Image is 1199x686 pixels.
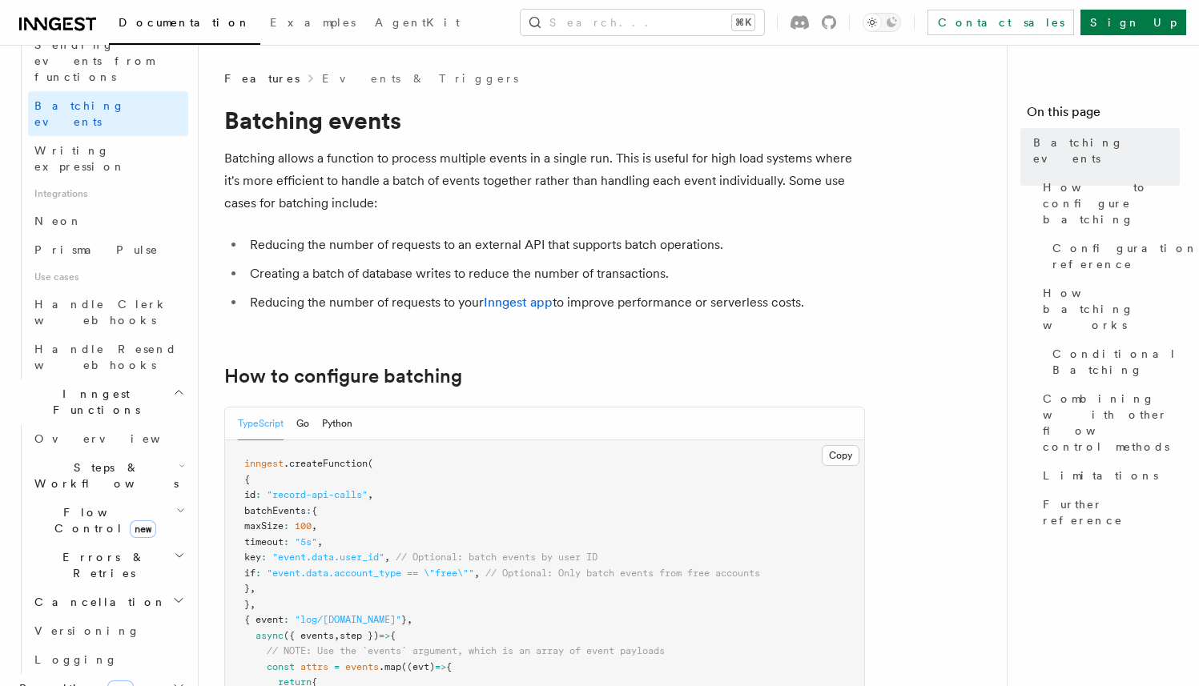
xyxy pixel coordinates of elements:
span: Combining with other flow control methods [1043,391,1180,455]
span: : [255,489,261,500]
a: How batching works [1036,279,1180,339]
button: Flow Controlnew [28,498,188,543]
span: , [250,583,255,594]
span: "record-api-calls" [267,489,368,500]
span: Features [224,70,300,86]
span: Further reference [1043,496,1180,528]
span: Cancellation [28,594,167,610]
button: Copy [822,445,859,466]
span: Examples [270,16,356,29]
button: Cancellation [28,588,188,616]
a: Sign Up [1080,10,1186,35]
span: Overview [34,432,199,445]
a: Inngest app [484,295,553,310]
a: How to configure batching [1036,173,1180,234]
span: Batching events [34,99,125,128]
span: const [267,661,295,672]
span: , [384,552,390,563]
span: : [284,536,289,548]
span: maxSize [244,520,284,532]
span: // Optional: batch events by user ID [396,552,597,563]
span: => [435,661,446,672]
span: Limitations [1043,467,1158,483]
span: => [379,630,390,641]
span: events [345,661,379,672]
span: Logging [34,653,118,666]
span: inngest [244,458,284,469]
span: "event.data.account_type == \"free\"" [267,568,474,579]
span: , [250,599,255,610]
a: Documentation [109,5,260,45]
kbd: ⌘K [732,14,754,30]
div: Inngest Functions [13,424,188,674]
span: = [334,661,340,672]
span: id [244,489,255,500]
span: Flow Control [28,504,176,536]
a: Events & Triggers [322,70,518,86]
span: if [244,568,255,579]
span: Integrations [28,181,188,207]
span: } [244,583,250,594]
span: batchEvents [244,505,306,516]
h1: Batching events [224,106,865,134]
button: Python [322,407,352,440]
span: : [306,505,312,516]
button: TypeScript [238,407,284,440]
span: Batching events [1033,134,1180,166]
span: } [244,599,250,610]
span: { [312,505,317,516]
a: Contact sales [927,10,1074,35]
span: , [312,520,317,532]
span: AgentKit [375,16,460,29]
span: : [261,552,267,563]
a: Versioning [28,616,188,645]
span: ( [368,458,373,469]
span: Handle Resend webhooks [34,343,177,371]
a: Overview [28,424,188,453]
span: Inngest Functions [13,386,173,418]
span: key [244,552,261,563]
span: { [446,661,452,672]
span: 100 [295,520,312,532]
a: Logging [28,645,188,674]
span: .createFunction [284,458,368,469]
span: , [334,630,340,641]
span: Writing expression [34,144,126,173]
span: , [407,614,412,625]
span: "event.data.user_id" [272,552,384,563]
span: timeout [244,536,284,548]
span: // NOTE: Use the `events` argument, which is an array of event payloads [267,645,665,656]
a: Batching events [28,91,188,136]
a: Conditional Batching [1046,339,1180,384]
span: , [474,568,480,579]
button: Go [296,407,309,440]
a: How to configure batching [224,365,462,387]
span: Conditional Batching [1052,346,1180,378]
a: Sending events from functions [28,30,188,91]
li: Reducing the number of requests to your to improve performance or serverless costs. [245,291,865,314]
span: // Optional: Only batch events from free accounts [485,568,760,579]
a: Handle Resend webhooks [28,335,188,379]
span: Versioning [34,624,140,637]
p: Batching allows a function to process multiple events in a single run. This is useful for high lo... [224,147,865,215]
a: Prisma Pulse [28,235,188,264]
a: Further reference [1036,490,1180,535]
span: "log/[DOMAIN_NAME]" [295,614,401,625]
span: step }) [340,630,379,641]
a: Neon [28,207,188,235]
a: Configuration reference [1046,234,1180,279]
button: Search...⌘K [521,10,764,35]
a: Combining with other flow control methods [1036,384,1180,461]
span: attrs [300,661,328,672]
span: Documentation [119,16,251,29]
a: Writing expression [28,136,188,181]
span: , [368,489,373,500]
span: async [255,630,284,641]
a: AgentKit [365,5,469,43]
span: : [255,568,261,579]
span: Neon [34,215,82,227]
button: Errors & Retries [28,543,188,588]
a: Batching events [1027,128,1180,173]
span: ((evt) [401,661,435,672]
li: Reducing the number of requests to an external API that supports batch operations. [245,234,865,256]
